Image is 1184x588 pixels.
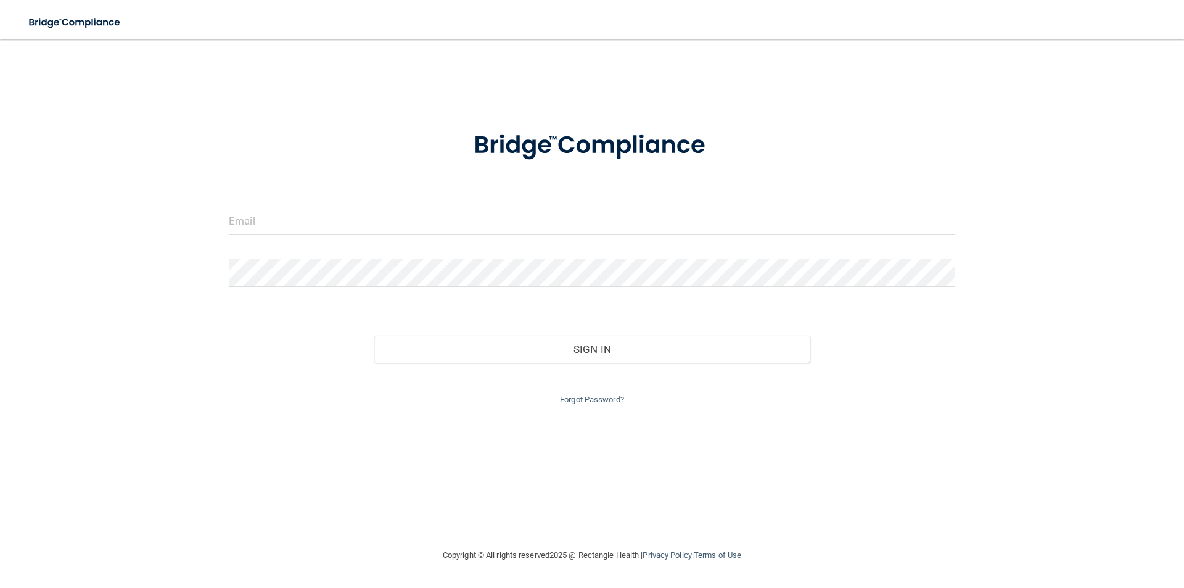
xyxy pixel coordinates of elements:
[694,550,741,560] a: Terms of Use
[560,395,624,404] a: Forgot Password?
[18,10,132,35] img: bridge_compliance_login_screen.278c3ca4.svg
[643,550,691,560] a: Privacy Policy
[448,114,736,178] img: bridge_compliance_login_screen.278c3ca4.svg
[367,536,817,575] div: Copyright © All rights reserved 2025 @ Rectangle Health | |
[229,207,955,235] input: Email
[374,336,810,363] button: Sign In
